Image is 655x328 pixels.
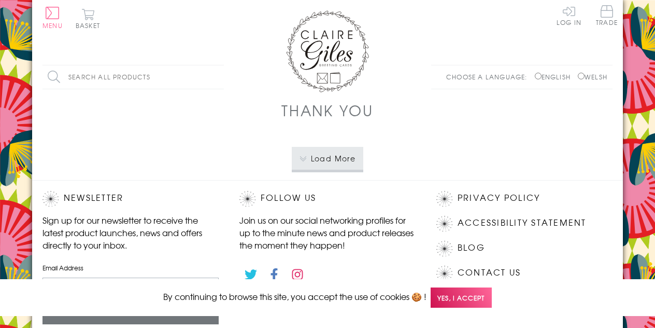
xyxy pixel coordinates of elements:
a: Accessibility Statement [458,216,587,230]
a: Trade [596,5,618,28]
img: Claire Giles Greetings Cards [286,10,369,92]
h1: Thank You [281,100,374,121]
a: Contact Us [458,266,521,280]
p: Join us on our social networking profiles for up to the minute news and product releases the mome... [239,214,416,251]
span: Menu [42,21,63,30]
span: Trade [596,5,618,25]
h2: Follow Us [239,191,416,207]
h2: Newsletter [42,191,219,207]
input: Welsh [578,73,585,79]
button: Menu [42,7,63,29]
a: Log In [557,5,581,25]
span: Yes, I accept [431,288,492,308]
p: Choose a language: [446,72,533,81]
a: Privacy Policy [458,191,540,205]
input: harry@hogwarts.edu [42,278,219,301]
input: Search all products [42,65,224,89]
label: Email Address [42,263,219,272]
button: Basket [74,8,102,29]
button: Load More [292,147,364,170]
input: Search [213,65,224,89]
label: English [535,72,576,81]
label: Welsh [578,72,607,81]
p: Sign up for our newsletter to receive the latest product launches, news and offers directly to yo... [42,214,219,251]
input: English [535,73,542,79]
a: Blog [458,241,485,255]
